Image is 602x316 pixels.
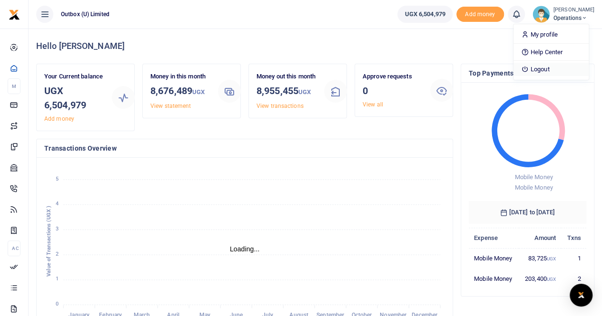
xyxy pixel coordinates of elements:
[9,9,20,20] img: logo-small
[150,72,210,82] p: Money in this month
[547,256,556,261] small: UGX
[44,72,104,82] p: Your Current balance
[456,7,504,22] li: Toup your wallet
[405,10,445,19] span: UGX 6,504,979
[469,228,519,248] th: Expense
[456,7,504,22] span: Add money
[456,10,504,17] a: Add money
[553,14,594,22] span: Operations
[533,6,594,23] a: profile-user [PERSON_NAME] Operations
[44,143,445,153] h4: Transactions Overview
[56,201,59,207] tspan: 4
[469,68,586,78] h4: Top Payments & Expenses
[57,10,113,19] span: Outbox (U) Limited
[519,228,561,248] th: Amount
[394,6,456,23] li: Wallet ballance
[36,41,594,51] h4: Hello [PERSON_NAME]
[514,173,553,181] span: Mobile Money
[514,184,553,191] span: Mobile Money
[397,6,452,23] a: UGX 6,504,979
[561,228,586,248] th: Txns
[257,84,316,99] h3: 8,955,455
[469,268,519,288] td: Mobile Money
[561,248,586,268] td: 1
[519,268,561,288] td: 203,400
[561,268,586,288] td: 2
[150,84,210,99] h3: 8,676,489
[533,6,550,23] img: profile-user
[298,88,311,96] small: UGX
[513,63,589,76] a: Logout
[257,103,304,109] a: View transactions
[513,46,589,59] a: Help Center
[363,84,423,98] h3: 0
[56,226,59,232] tspan: 3
[553,6,594,14] small: [PERSON_NAME]
[257,72,316,82] p: Money out this month
[9,10,20,18] a: logo-small logo-large logo-large
[469,248,519,268] td: Mobile Money
[469,201,586,224] h6: [DATE] to [DATE]
[56,276,59,282] tspan: 1
[192,88,205,96] small: UGX
[46,206,52,277] text: Value of Transactions (UGX )
[56,176,59,182] tspan: 5
[44,84,104,112] h3: UGX 6,504,979
[230,245,260,253] text: Loading...
[150,103,191,109] a: View statement
[8,78,20,94] li: M
[56,301,59,307] tspan: 0
[363,72,423,82] p: Approve requests
[513,28,589,41] a: My profile
[363,101,383,108] a: View all
[44,115,74,122] a: Add money
[547,277,556,282] small: UGX
[570,284,592,306] div: Open Intercom Messenger
[519,248,561,268] td: 83,725
[56,251,59,257] tspan: 2
[8,240,20,256] li: Ac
